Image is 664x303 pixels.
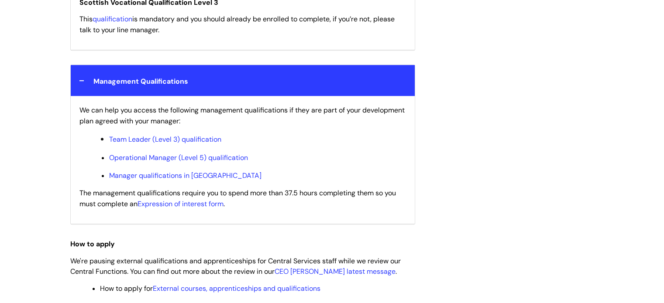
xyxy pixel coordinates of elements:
[153,284,320,293] a: External courses, apprenticeships and qualifications
[93,77,188,86] span: Management Qualifications
[109,153,248,162] a: Operational Manager (Level 5) qualification
[70,239,115,249] strong: How to apply
[109,171,261,180] a: Manager qualifications in [GEOGRAPHIC_DATA]
[70,256,401,276] span: We're pausing external qualifications and apprenticeships for Central Services staff while we rev...
[79,14,395,34] span: This is mandatory and you should already be enrolled to complete, if you’re not, please talk to y...
[79,106,405,126] span: We can help you access the following management qualifications if they are part of your developme...
[100,284,320,293] span: How to apply for
[138,199,224,208] a: Expression of interest form
[109,135,221,144] a: Team Leader (Level 3) qualification
[275,267,396,276] a: CEO [PERSON_NAME] latest message
[93,14,132,24] a: qualification
[79,188,396,208] span: The management qualifications require you to spend more than 37.5 hours completing them so you mu...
